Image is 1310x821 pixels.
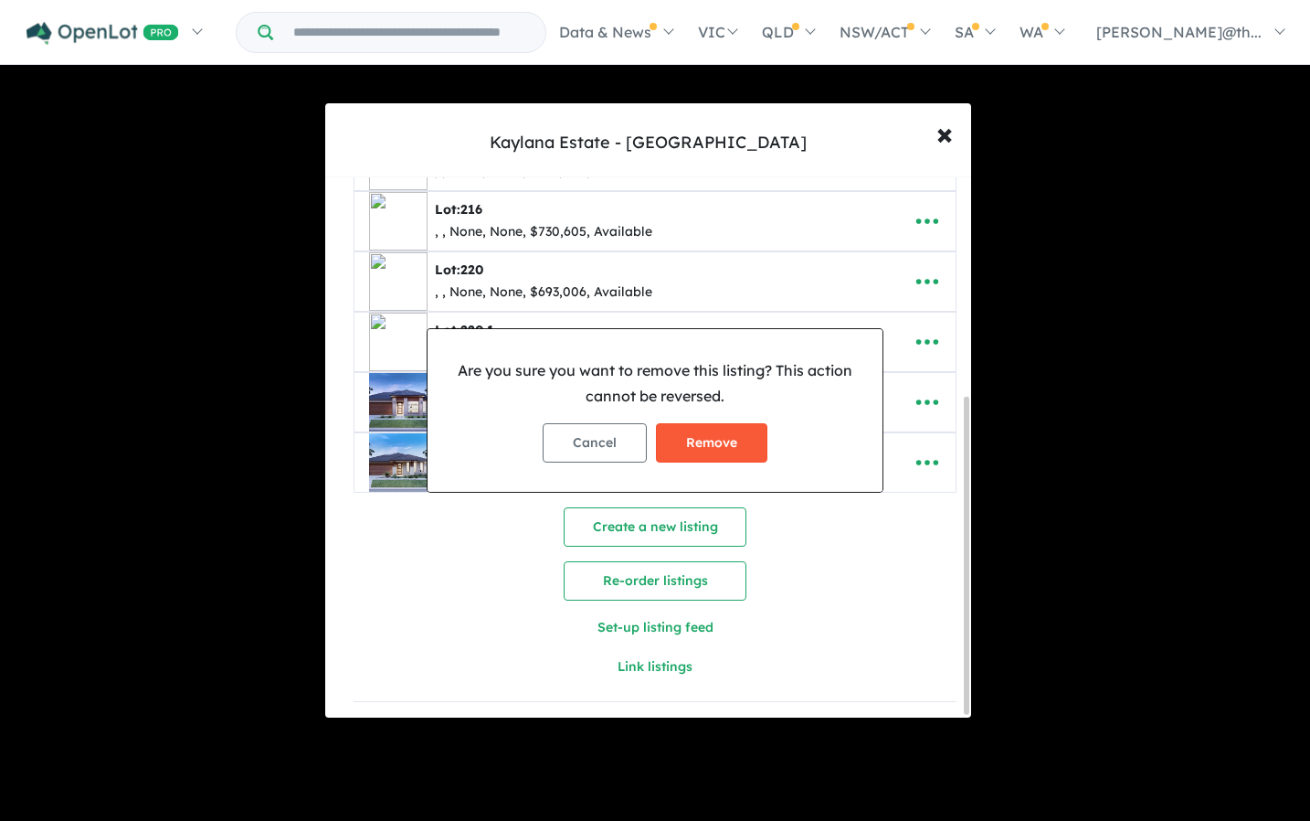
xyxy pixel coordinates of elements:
span: [PERSON_NAME]@th... [1096,23,1262,41]
input: Try estate name, suburb, builder or developer [277,13,542,52]
img: Openlot PRO Logo White [26,22,179,45]
button: Remove [656,423,767,463]
p: Are you sure you want to remove this listing? This action cannot be reversed. [442,358,868,408]
button: Cancel [543,423,647,463]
